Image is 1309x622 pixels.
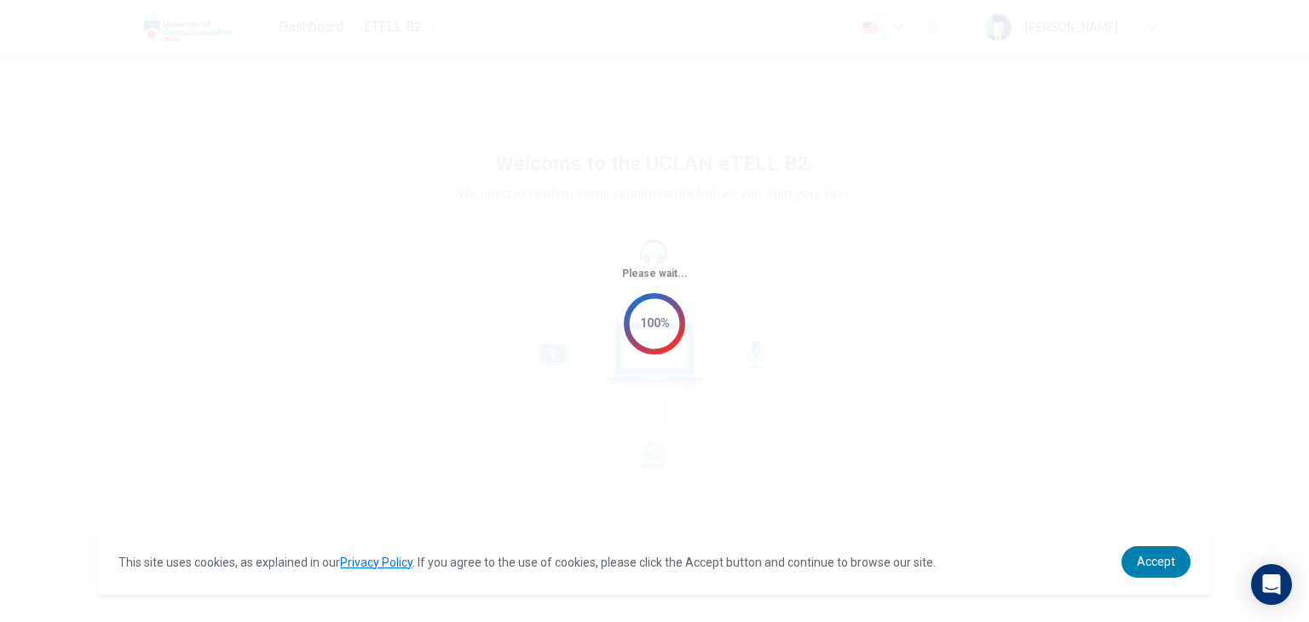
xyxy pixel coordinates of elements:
div: cookieconsent [98,529,1211,595]
a: dismiss cookie message [1122,546,1191,578]
span: Accept [1137,555,1175,568]
span: This site uses cookies, as explained in our . If you agree to the use of cookies, please click th... [118,556,936,569]
div: 100% [640,314,670,333]
span: Please wait... [622,268,688,279]
a: Privacy Policy [340,556,412,569]
div: Open Intercom Messenger [1251,564,1292,605]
